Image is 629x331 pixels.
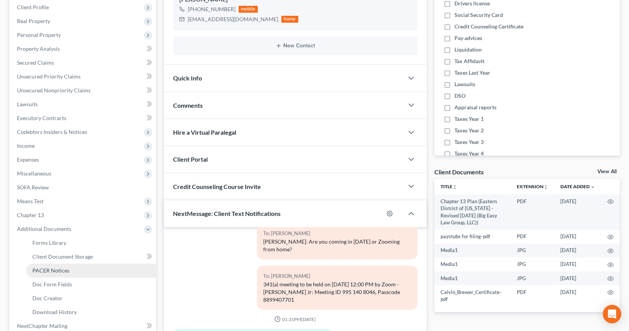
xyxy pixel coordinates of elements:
[517,184,548,189] a: Extensionunfold_more
[434,230,511,244] td: paystubs for filing-pdf
[17,115,66,121] span: Executory Contracts
[554,257,601,271] td: [DATE]
[554,230,601,244] td: [DATE]
[454,115,484,123] span: Taxes Year 1
[173,74,202,82] span: Quick Info
[263,272,411,281] div: To: [PERSON_NAME]
[454,104,496,111] span: Appraisal reports
[263,238,411,253] div: [PERSON_NAME]: Are you coming in [DATE] or Zooming from home?
[590,185,595,189] i: expand_more
[11,42,156,56] a: Property Analysis
[239,6,258,13] div: mobile
[173,316,417,323] div: 01:31PM[DATE]
[17,142,35,149] span: Income
[11,70,156,84] a: Unsecured Priority Claims
[454,11,503,19] span: Social Security Card
[281,16,298,23] div: home
[11,84,156,97] a: Unsecured Nonpriority Claims
[11,111,156,125] a: Executory Contracts
[554,194,601,230] td: [DATE]
[26,264,156,278] a: PACER Notices
[441,184,457,189] a: Titleunfold_more
[17,156,39,163] span: Expenses
[17,323,67,329] span: NextChapter Mailing
[11,181,156,194] a: SOFA Review
[17,73,81,80] span: Unsecured Priority Claims
[434,168,484,176] div: Client Documents
[188,15,278,23] div: [EMAIL_ADDRESS][DOMAIN_NAME]
[17,4,49,10] span: Client Profile
[11,97,156,111] a: Lawsuits
[32,267,69,274] span: PACER Notices
[543,185,548,189] i: unfold_more
[32,253,93,260] span: Client Document Storage
[173,210,281,217] span: NextMessage: Client Text Notifications
[452,185,457,189] i: unfold_more
[26,236,156,250] a: Forms Library
[511,194,554,230] td: PDF
[17,18,50,24] span: Real Property
[173,183,261,190] span: Credit Counseling Course Invite
[454,80,475,88] span: Lawsuits
[173,102,203,109] span: Comments
[554,271,601,285] td: [DATE]
[434,285,511,306] td: Calvin_Brewer_Certificate-pdf
[511,230,554,244] td: PDF
[17,32,61,38] span: Personal Property
[511,244,554,257] td: JPG
[17,129,87,135] span: Codebtors Insiders & Notices
[454,138,484,146] span: Taxes Year 3
[434,257,511,271] td: Media1
[173,129,236,136] span: Hire a Virtual Paralegal
[597,169,617,174] a: View All
[454,57,484,65] span: Tax Affidavit
[263,229,411,238] div: To: [PERSON_NAME]
[17,184,49,191] span: SOFA Review
[17,59,54,66] span: Secured Claims
[454,23,523,30] span: Credit Counseling Certificate
[17,45,60,52] span: Property Analysis
[32,295,62,301] span: Doc Creator
[26,278,156,291] a: Doc Form Fields
[263,281,411,304] div: 341(a) meeting to be held on [DATE] 12:00 PM by Zoom - [PERSON_NAME] Jr: Meeting ID 995 140 8046,...
[511,271,554,285] td: JPG
[32,309,77,315] span: Download History
[454,69,490,77] span: Taxes Last Year
[511,285,554,306] td: PDF
[26,305,156,319] a: Download History
[17,87,91,94] span: Unsecured Nonpriority Claims
[603,305,621,323] div: Open Intercom Messenger
[26,291,156,305] a: Doc Creator
[554,244,601,257] td: [DATE]
[26,250,156,264] a: Client Document Storage
[17,226,71,232] span: Additional Documents
[17,198,44,204] span: Means Test
[434,194,511,230] td: Chapter 13 Plan (Eastern District of [US_STATE] - Revised [DATE] (Big Easy Law Group, LLC))
[454,127,484,134] span: Taxes Year 2
[17,170,51,177] span: Miscellaneous
[454,92,466,100] span: DSO
[179,43,411,49] button: New Contact
[454,150,484,157] span: Taxes Year 4
[32,281,72,288] span: Doc Form Fields
[11,56,156,70] a: Secured Claims
[554,285,601,306] td: [DATE]
[188,5,235,13] div: [PHONE_NUMBER]
[17,101,38,107] span: Lawsuits
[454,46,482,53] span: Liquidation
[434,271,511,285] td: Media1
[454,34,482,42] span: Pay advices
[560,184,595,189] a: Date Added expand_more
[32,239,66,246] span: Forms Library
[434,244,511,257] td: Media1
[173,155,208,163] span: Client Portal
[511,257,554,271] td: JPG
[17,212,44,218] span: Chapter 13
